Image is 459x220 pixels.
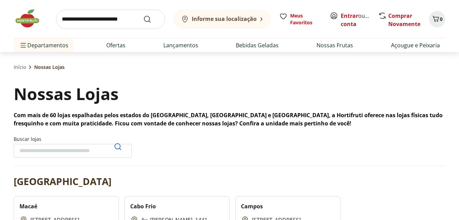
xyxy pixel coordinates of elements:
span: Nossas Lojas [34,64,65,71]
input: search [56,10,165,29]
a: Açougue e Peixaria [391,41,440,49]
button: Menu [19,37,27,53]
span: ou [341,12,371,28]
h2: Campos [241,202,263,210]
button: Submit Search [143,15,160,23]
h2: Cabo Frio [130,202,156,210]
a: Criar conta [341,12,378,28]
h2: Macaé [19,202,37,210]
p: Com mais de 60 lojas espalhadas pelos estados do [GEOGRAPHIC_DATA], [GEOGRAPHIC_DATA] e [GEOGRAPH... [14,111,445,127]
label: Buscar lojas [14,136,132,158]
a: Lançamentos [163,41,198,49]
a: Nossas Frutas [316,41,353,49]
h1: Nossas Lojas [14,82,119,106]
a: Entrar [341,12,358,20]
input: Buscar lojasPesquisar [14,144,132,158]
span: Meus Favoritos [290,12,322,26]
h2: [GEOGRAPHIC_DATA] [14,174,111,188]
a: Meus Favoritos [279,12,322,26]
button: Carrinho [429,11,445,27]
a: Bebidas Geladas [236,41,279,49]
span: Departamentos [19,37,68,53]
button: Pesquisar [110,138,126,155]
b: Informe sua localização [192,15,257,23]
span: 0 [440,16,443,22]
a: Ofertas [106,41,125,49]
a: Comprar Novamente [388,12,420,28]
button: Informe sua localização [173,10,271,29]
a: Início [14,64,26,71]
img: Hortifruti [14,8,48,29]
